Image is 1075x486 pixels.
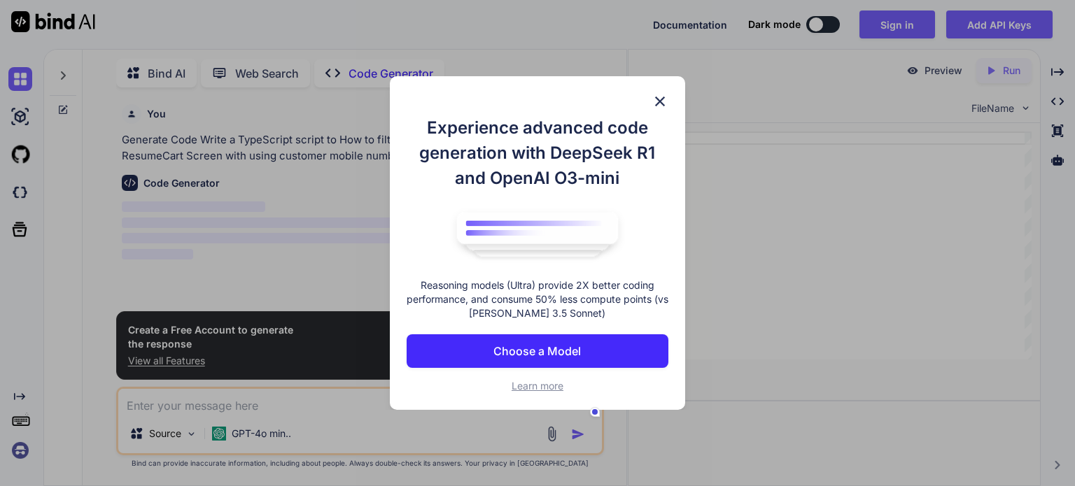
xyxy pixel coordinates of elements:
p: Choose a Model [493,343,581,359]
img: bind logo [447,205,628,265]
button: Choose a Model [407,334,668,368]
h1: Experience advanced code generation with DeepSeek R1 and OpenAI O3-mini [407,115,668,191]
span: Learn more [512,380,563,392]
p: Reasoning models (Ultra) provide 2X better coding performance, and consume 50% less compute point... [407,278,668,320]
img: close [652,93,668,110]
